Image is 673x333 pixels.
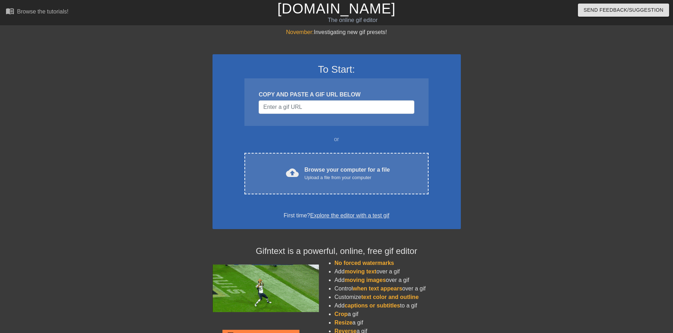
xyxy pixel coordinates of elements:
[335,320,353,326] span: Resize
[222,211,452,220] div: First time?
[578,4,669,17] button: Send Feedback/Suggestion
[344,277,386,283] span: moving images
[228,16,477,24] div: The online gif editor
[277,1,396,16] a: [DOMAIN_NAME]
[213,246,461,256] h4: Gifntext is a powerful, online, free gif editor
[335,276,461,284] li: Add over a gif
[335,267,461,276] li: Add over a gif
[259,100,414,114] input: Username
[17,9,68,15] div: Browse the tutorials!
[584,6,663,15] span: Send Feedback/Suggestion
[286,166,299,179] span: cloud_upload
[344,303,400,309] span: captions or subtitles
[361,294,419,300] span: text color and outline
[304,174,390,181] div: Upload a file from your computer
[335,310,461,318] li: a gif
[6,7,68,18] a: Browse the tutorials!
[335,293,461,301] li: Customize
[213,28,461,37] div: Investigating new gif presets!
[344,268,376,274] span: moving text
[6,7,14,15] span: menu_book
[335,260,394,266] span: No forced watermarks
[286,29,314,35] span: November:
[335,318,461,327] li: a gif
[335,284,461,293] li: Control over a gif
[335,301,461,310] li: Add to a gif
[353,285,402,292] span: when text appears
[259,90,414,99] div: COPY AND PASTE A GIF URL BELOW
[304,166,390,181] div: Browse your computer for a file
[213,265,319,312] img: football_small.gif
[222,63,452,76] h3: To Start:
[310,212,389,218] a: Explore the editor with a test gif
[335,311,348,317] span: Crop
[231,135,442,144] div: or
